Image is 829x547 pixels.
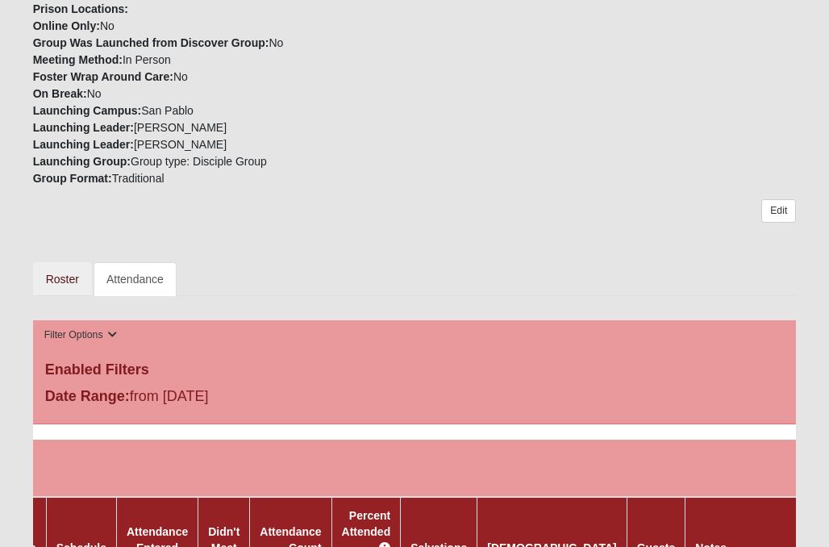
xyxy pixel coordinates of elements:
[40,327,123,344] button: Filter Options
[33,386,288,411] div: from [DATE]
[33,70,173,83] strong: Foster Wrap Around Care:
[33,2,128,15] strong: Prison Locations:
[33,36,269,49] strong: Group Was Launched from Discover Group:
[94,262,177,296] a: Attendance
[33,121,134,134] strong: Launching Leader:
[33,104,142,117] strong: Launching Campus:
[33,87,87,100] strong: On Break:
[33,262,92,296] a: Roster
[33,138,134,151] strong: Launching Leader:
[45,361,785,379] h4: Enabled Filters
[45,386,130,407] label: Date Range:
[33,172,112,185] strong: Group Format:
[761,199,796,223] a: Edit
[33,19,100,32] strong: Online Only:
[33,53,123,66] strong: Meeting Method:
[33,155,131,168] strong: Launching Group:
